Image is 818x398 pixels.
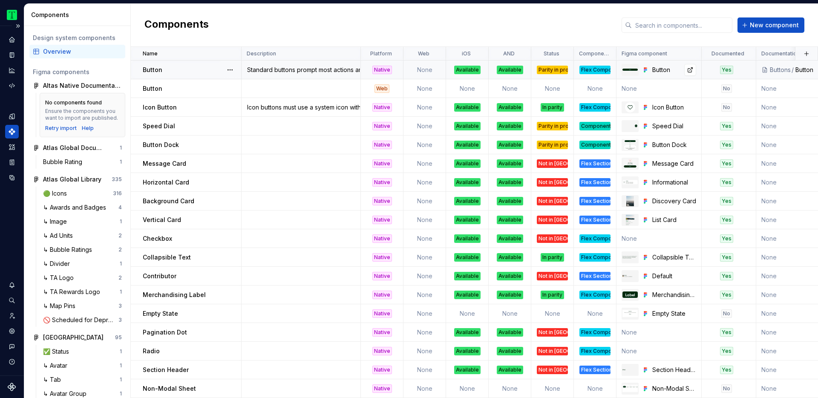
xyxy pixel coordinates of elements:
a: 🚫 Scheduled for Deprecation3 [40,313,125,327]
img: Discovery Card [626,196,634,206]
td: None [403,361,446,379]
div: ↳ Image [43,217,70,226]
div: ↳ Avatar [43,361,71,370]
div: ✅ Status [43,347,72,356]
img: Speed Dial [622,124,638,127]
div: Available [497,122,523,130]
button: Contact support [5,340,19,353]
p: Message Card [143,159,186,168]
div: Available [454,159,481,168]
div: Components [31,11,127,19]
div: Yes [720,141,733,149]
a: Code automation [5,79,19,92]
div: 1 [120,348,122,355]
button: Notifications [5,278,19,292]
div: Available [454,103,481,112]
div: In parity [541,253,564,262]
div: Available [454,122,481,130]
div: Available [497,197,523,205]
div: 1 [120,260,122,267]
div: Native [372,366,392,374]
div: Analytics [5,63,19,77]
div: Native [372,291,392,299]
td: None [403,248,446,267]
div: In parity [541,103,564,112]
div: Yes [720,197,733,205]
div: Native [372,197,392,205]
a: Assets [5,140,19,154]
div: ↳ Tab [43,375,64,384]
p: Description [247,50,276,57]
div: Not in [GEOGRAPHIC_DATA] [537,366,568,374]
p: Button [143,66,162,74]
img: Default [622,275,638,277]
div: Native [372,216,392,224]
td: None [403,286,446,304]
div: 4 [118,204,122,211]
div: Available [454,197,481,205]
div: Available [454,178,481,187]
div: Flex Component [579,66,611,74]
a: Altas Native Documentation [29,79,125,92]
img: Button [622,69,638,71]
button: New component [737,17,804,33]
div: Retry import [45,125,77,132]
a: Design tokens [5,110,19,123]
div: Native [372,159,392,168]
div: Available [497,347,523,355]
div: 2 [118,232,122,239]
div: Native [372,272,392,280]
div: Available [497,328,523,337]
div: List Card [652,216,696,224]
div: ↳ Divider [43,260,73,268]
div: Flex Component [579,328,611,337]
div: Available [454,328,481,337]
div: Yes [720,253,733,262]
div: Icon Button [652,103,696,112]
a: Overview [29,45,125,58]
div: Flex Section [579,366,611,374]
td: None [403,98,446,117]
div: No components found [45,99,102,106]
div: Yes [720,272,733,280]
div: Altas Native Documentation [43,81,122,90]
td: None [489,79,531,98]
td: None [616,323,702,342]
div: Flex Section [579,216,611,224]
div: Not in [GEOGRAPHIC_DATA] [537,216,568,224]
a: Settings [5,324,19,338]
div: ↳ TA Rewards Logo [43,288,104,296]
div: Message Card [652,159,696,168]
p: Contributor [143,272,176,280]
div: 2 [118,274,122,281]
td: None [531,79,574,98]
div: Not in [GEOGRAPHIC_DATA] [537,272,568,280]
div: ↳ Awards and Badges [43,203,109,212]
img: 0ed0e8b8-9446-497d-bad0-376821b19aa5.png [7,10,17,20]
div: ↳ Bubble Ratings [43,245,95,254]
span: New component [750,21,799,29]
div: Available [497,366,523,374]
a: Home [5,33,19,46]
div: Flex Component [579,253,611,262]
div: Storybook stories [5,156,19,169]
div: Available [497,216,523,224]
td: None [403,79,446,98]
div: No [721,84,732,93]
div: Component [579,141,611,149]
div: ↳ Avatar Group [43,389,90,398]
div: Available [497,234,523,243]
div: ↳ Map Pins [43,302,79,310]
a: ↳ Ad Units2 [40,229,125,242]
td: None [489,304,531,323]
p: Name [143,50,158,57]
div: Available [454,253,481,262]
div: Available [497,253,523,262]
div: Informational [652,178,696,187]
input: Search in components... [632,17,732,33]
div: [GEOGRAPHIC_DATA] [43,333,104,342]
p: Merchandising Label [143,291,206,299]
